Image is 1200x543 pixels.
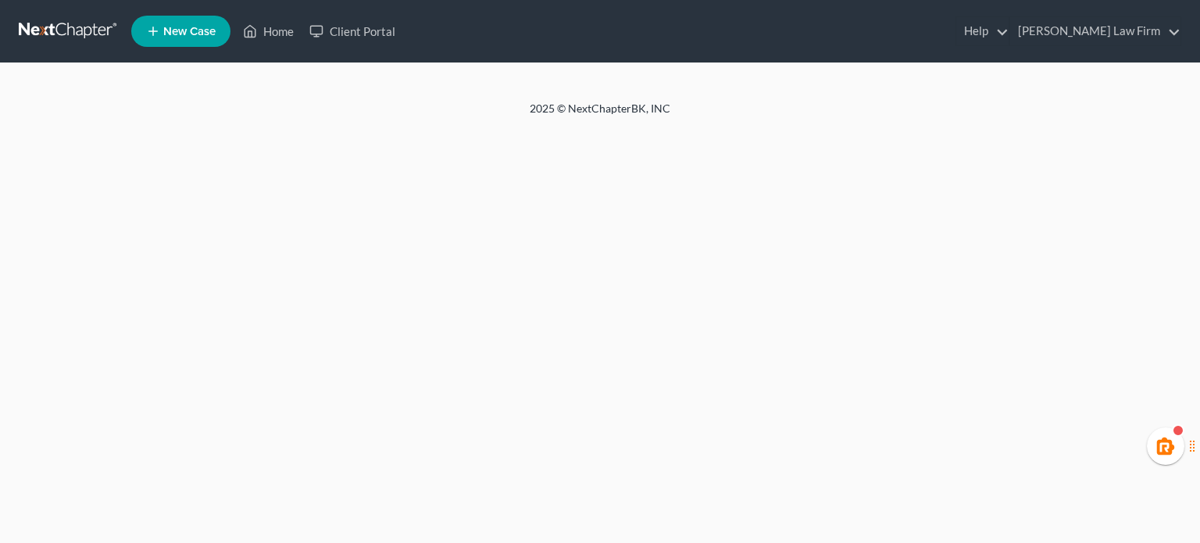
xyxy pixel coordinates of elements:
a: Home [235,17,302,45]
new-legal-case-button: New Case [131,16,230,47]
a: Client Portal [302,17,403,45]
div: 2025 © NextChapterBK, INC [155,101,1045,129]
a: Help [956,17,1009,45]
a: [PERSON_NAME] Law Firm [1010,17,1180,45]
